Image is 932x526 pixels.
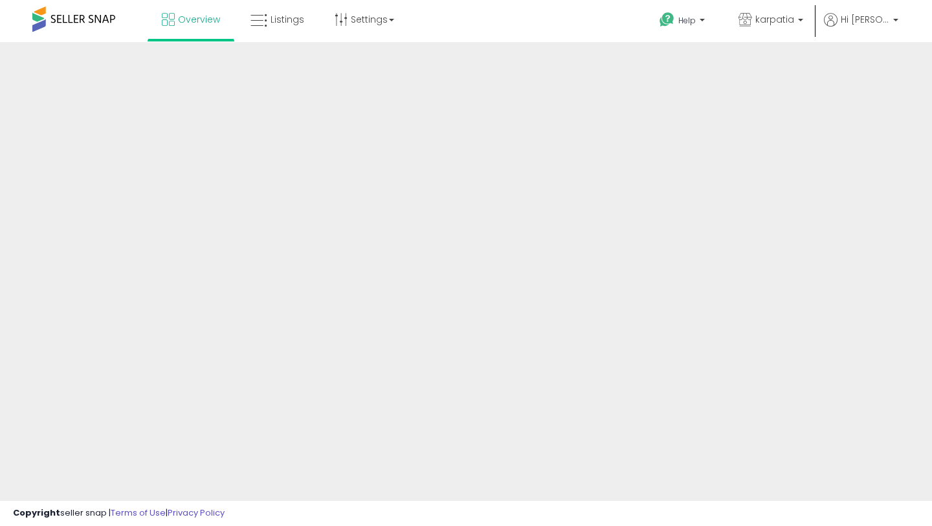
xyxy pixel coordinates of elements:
a: Privacy Policy [168,507,225,519]
span: Listings [271,13,304,26]
div: seller snap | | [13,507,225,520]
strong: Copyright [13,507,60,519]
span: Help [678,15,696,26]
a: Help [649,2,718,42]
span: karpatia [755,13,794,26]
a: Hi [PERSON_NAME] [824,13,898,42]
a: Terms of Use [111,507,166,519]
span: Hi [PERSON_NAME] [841,13,889,26]
i: Get Help [659,12,675,28]
span: Overview [178,13,220,26]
